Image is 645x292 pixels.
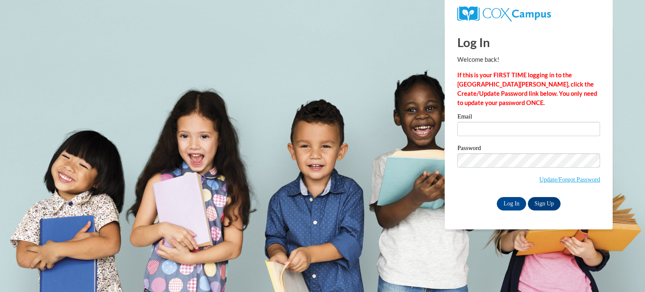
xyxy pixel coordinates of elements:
[457,10,551,17] a: COX Campus
[457,71,597,106] strong: If this is your FIRST TIME logging in to the [GEOGRAPHIC_DATA][PERSON_NAME], click the Create/Upd...
[528,197,561,210] a: Sign Up
[457,6,551,21] img: COX Campus
[457,55,600,64] p: Welcome back!
[457,113,600,122] label: Email
[457,145,600,153] label: Password
[457,34,600,51] h1: Log In
[497,197,526,210] input: Log In
[539,176,600,183] a: Update/Forgot Password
